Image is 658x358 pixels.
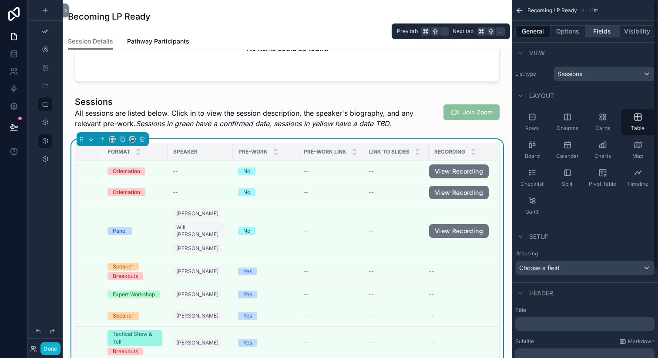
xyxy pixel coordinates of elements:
[429,186,489,200] a: View Recording
[238,148,268,155] span: Pre-work
[303,268,358,275] a: --
[173,264,228,278] a: [PERSON_NAME]
[303,189,358,196] a: --
[68,33,113,50] a: Session Details
[176,245,218,252] span: [PERSON_NAME]
[176,224,221,238] span: Will [PERSON_NAME]
[429,164,489,178] a: View Recording
[303,339,309,346] span: --
[108,148,130,155] span: Format
[519,264,560,271] span: Choose a field
[173,243,222,254] a: [PERSON_NAME]
[243,268,252,275] div: Yes
[127,33,189,51] a: Pathway Participants
[562,181,573,187] span: Split
[303,268,309,275] span: --
[551,25,585,37] button: Options
[429,268,489,275] a: --
[243,339,252,347] div: Yes
[176,312,218,319] span: [PERSON_NAME]
[453,28,473,35] span: Next tab
[529,91,554,100] span: Layout
[497,28,504,35] span: .
[621,165,655,191] button: Timeline
[369,291,423,298] a: --
[238,268,293,275] a: Yes
[557,70,582,78] span: Sessions
[621,109,655,135] button: Table
[369,228,374,234] span: --
[429,339,434,346] span: --
[173,189,178,196] span: --
[621,137,655,163] button: Map
[369,168,423,175] a: --
[107,188,162,196] a: Orientation
[529,232,549,241] span: Setup
[173,222,224,240] a: Will [PERSON_NAME]
[243,291,252,298] div: Yes
[173,189,228,196] a: --
[429,339,489,346] a: --
[303,312,358,319] a: --
[176,291,218,298] span: [PERSON_NAME]
[527,7,577,14] span: Becoming LP Ready
[429,291,434,298] span: --
[238,167,293,175] a: No
[243,227,250,235] div: No
[595,125,610,132] span: Cards
[173,266,222,277] a: [PERSON_NAME]
[556,153,579,160] span: Calendar
[551,109,584,135] button: Columns
[369,312,374,319] span: --
[238,188,293,196] a: No
[586,109,619,135] button: Cards
[515,250,538,257] label: Grouping
[303,228,358,234] a: --
[369,312,423,319] a: --
[620,25,655,37] button: Visibility
[40,342,60,355] button: Done
[529,49,545,57] span: View
[176,268,218,275] span: [PERSON_NAME]
[627,181,648,187] span: Timeline
[107,291,162,298] a: Expert Workshop
[113,348,138,355] div: Breakouts
[243,312,252,320] div: Yes
[68,10,151,23] h1: Becoming LP Ready
[107,312,162,320] a: Speaker
[525,125,539,132] span: Rows
[557,125,578,132] span: Columns
[68,37,113,46] span: Session Details
[369,148,410,155] span: Link to Slides
[176,210,218,217] span: [PERSON_NAME]
[520,181,544,187] span: Checklist
[243,167,250,175] div: No
[238,312,293,320] a: Yes
[369,168,374,175] span: --
[173,168,228,175] a: --
[515,307,655,314] label: Title
[515,165,549,191] button: Checklist
[173,288,228,301] a: [PERSON_NAME]
[631,125,645,132] span: Table
[113,188,140,196] div: Orientation
[176,339,218,346] span: [PERSON_NAME]
[515,25,551,37] button: General
[529,289,553,298] span: Header
[303,291,309,298] span: --
[525,153,540,160] span: Board
[369,228,423,234] a: --
[525,208,539,215] span: Gantt
[429,268,434,275] span: --
[441,28,448,35] span: ,
[173,289,222,300] a: [PERSON_NAME]
[303,339,358,346] a: --
[515,193,549,219] button: Gantt
[589,7,598,14] span: List
[369,268,423,275] a: --
[113,291,155,298] div: Expert Workshop
[113,272,138,280] div: Breakouts
[515,137,549,163] button: Board
[429,312,489,319] a: --
[113,330,157,346] div: Tactical Show & Tell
